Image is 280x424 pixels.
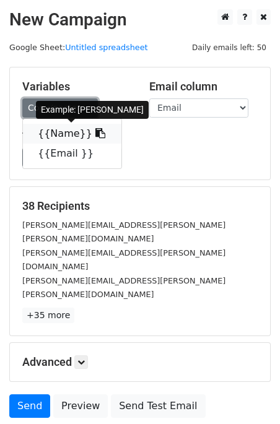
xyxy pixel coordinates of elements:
h2: New Campaign [9,9,271,30]
a: Daily emails left: 50 [188,43,271,52]
h5: Email column [149,80,258,93]
a: Untitled spreadsheet [65,43,147,52]
iframe: Chat Widget [218,365,280,424]
a: Send Test Email [111,394,205,418]
small: [PERSON_NAME][EMAIL_ADDRESS][PERSON_NAME][PERSON_NAME][DOMAIN_NAME] [22,276,225,300]
a: {{Email }} [23,144,121,163]
span: Daily emails left: 50 [188,41,271,54]
a: Preview [53,394,108,418]
a: Send [9,394,50,418]
h5: 38 Recipients [22,199,258,213]
a: +35 more [22,308,74,323]
small: [PERSON_NAME][EMAIL_ADDRESS][PERSON_NAME][DOMAIN_NAME] [22,248,225,272]
small: [PERSON_NAME][EMAIL_ADDRESS][PERSON_NAME][PERSON_NAME][DOMAIN_NAME] [22,220,225,244]
a: Copy/paste... [22,98,98,118]
div: Example: [PERSON_NAME] [36,101,149,119]
h5: Variables [22,80,131,93]
a: {{Name}} [23,124,121,144]
small: Google Sheet: [9,43,148,52]
h5: Advanced [22,355,258,369]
